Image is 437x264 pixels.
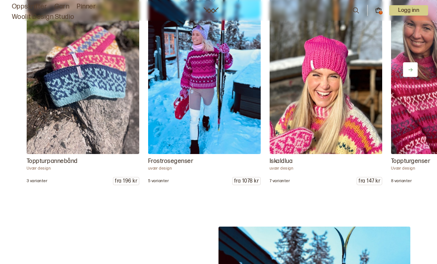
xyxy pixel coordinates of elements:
p: uvær design [270,166,382,171]
button: 1 [375,7,382,14]
p: Logg inn [389,5,428,16]
div: 1 [379,11,383,14]
p: fra 196 kr [113,177,139,185]
p: Frostrosegenser [148,157,261,166]
p: fra 1078 kr [233,177,260,185]
p: Uvær design [27,166,139,171]
p: 7 varianter [270,178,290,184]
a: Pinner [77,1,96,12]
a: Woolit [204,7,218,13]
a: Woolit Design Studio [12,12,74,22]
a: Oppskrifter [12,1,47,12]
p: 3 varianter [27,178,47,184]
p: Iskaldlua [270,157,382,166]
p: 5 varianter [148,178,169,184]
p: uvær design [148,166,261,171]
p: Toppturpannebånd [27,157,139,166]
button: User dropdown [389,5,428,16]
p: fra 147 kr [357,177,382,185]
a: Garn [54,1,69,12]
p: 8 varianter [391,178,412,184]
